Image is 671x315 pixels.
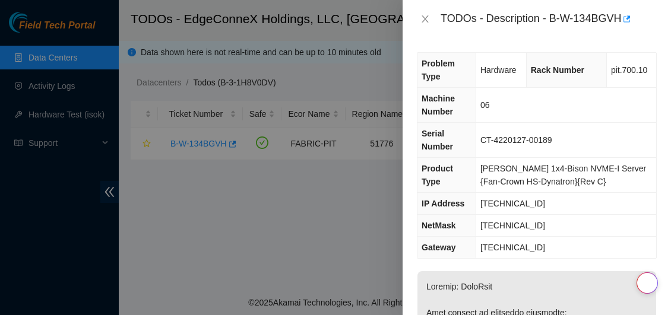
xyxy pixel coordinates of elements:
span: NetMask [422,221,456,230]
span: pit.700.10 [611,65,648,75]
span: Problem Type [422,59,455,81]
span: 06 [480,100,490,110]
span: Serial Number [422,129,453,151]
span: close [420,14,430,24]
span: Rack Number [531,65,584,75]
button: Close [417,14,433,25]
span: Gateway [422,243,456,252]
span: Hardware [480,65,517,75]
span: [PERSON_NAME] 1x4-Bison NVME-I Server {Fan-Crown HS-Dynatron}{Rev C} [480,164,646,186]
span: Product Type [422,164,453,186]
span: CT-4220127-00189 [480,135,552,145]
div: TODOs - Description - B-W-134BGVH [441,9,657,28]
span: [TECHNICAL_ID] [480,221,545,230]
span: IP Address [422,199,464,208]
span: Machine Number [422,94,455,116]
span: [TECHNICAL_ID] [480,243,545,252]
span: [TECHNICAL_ID] [480,199,545,208]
